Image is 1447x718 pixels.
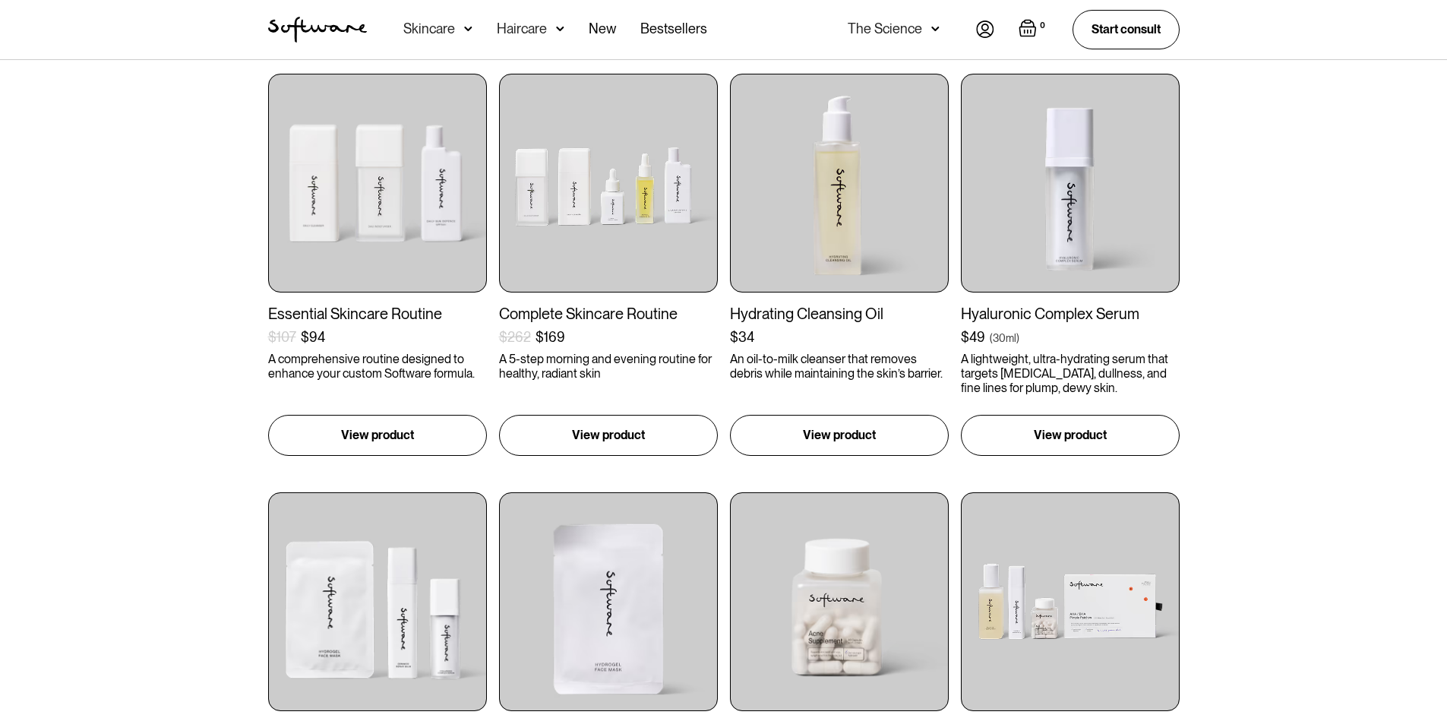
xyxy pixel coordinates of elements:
a: Essential Skincare Routine$107$94A comprehensive routine designed to enhance your custom Software... [268,74,487,456]
p: View product [803,426,876,444]
div: $262 [499,329,531,346]
div: The Science [848,21,922,36]
div: $34 [730,329,754,346]
p: A comprehensive routine designed to enhance your custom Software formula. [268,352,487,381]
div: ) [1016,331,1019,346]
p: View product [1034,426,1107,444]
div: $169 [536,329,565,346]
div: ( [990,331,993,346]
a: Hyaluronic Complex Serum$49(30ml)A lightweight, ultra-hydrating serum that targets [MEDICAL_DATA]... [961,74,1180,456]
div: Hyaluronic Complex Serum [961,305,1180,323]
a: Open empty cart [1019,19,1048,40]
img: arrow down [931,21,940,36]
img: arrow down [556,21,564,36]
div: Skincare [403,21,455,36]
p: View product [341,426,414,444]
img: Software Logo [268,17,367,43]
p: An oil-to-milk cleanser that removes debris while maintaining the skin’s barrier. [730,352,949,381]
a: home [268,17,367,43]
div: $94 [301,329,325,346]
div: $107 [268,329,296,346]
a: Complete Skincare Routine$262$169A 5-step morning and evening routine for healthy, radiant skinVi... [499,74,718,456]
div: $49 [961,329,985,346]
a: Hydrating Cleansing Oil$34An oil-to-milk cleanser that removes debris while maintaining the skin’... [730,74,949,456]
div: 0 [1037,19,1048,33]
p: View product [572,426,645,444]
p: A lightweight, ultra-hydrating serum that targets [MEDICAL_DATA], dullness, and fine lines for pl... [961,352,1180,396]
a: Start consult [1073,10,1180,49]
img: arrow down [464,21,472,36]
div: Haircare [497,21,547,36]
div: Essential Skincare Routine [268,305,487,323]
div: Hydrating Cleansing Oil [730,305,949,323]
div: Complete Skincare Routine [499,305,718,323]
div: 30ml [993,331,1016,346]
p: A 5-step morning and evening routine for healthy, radiant skin [499,352,718,381]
